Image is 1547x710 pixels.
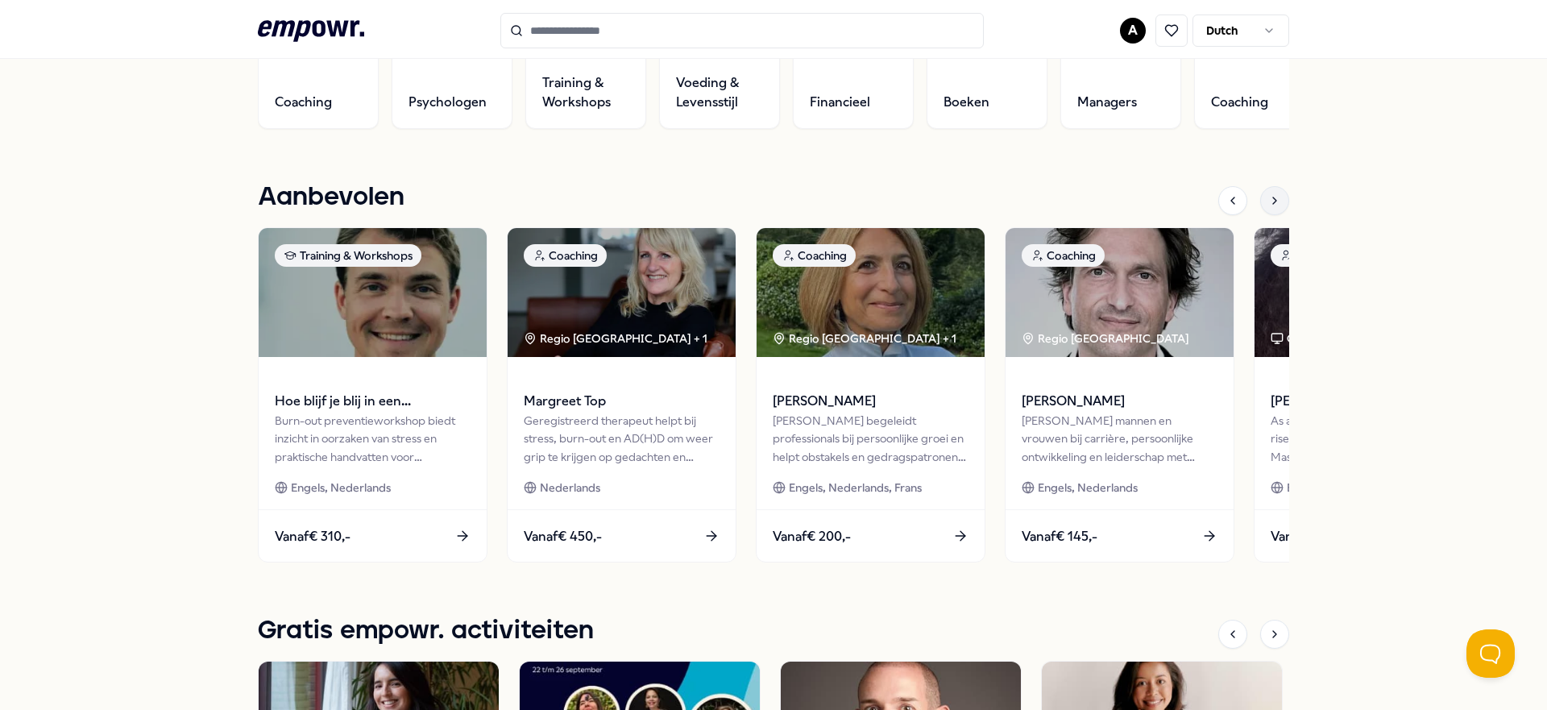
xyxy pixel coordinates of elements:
h1: Gratis empowr. activiteiten [258,611,594,651]
div: Regio [GEOGRAPHIC_DATA] [1022,330,1192,347]
span: [PERSON_NAME] [1271,391,1466,412]
span: Coaching [1211,93,1268,112]
a: package imageCoachingRegio [GEOGRAPHIC_DATA] + 1Margreet TopGeregistreerd therapeut helpt bij str... [507,227,736,563]
a: Managers [1060,8,1181,129]
img: package image [508,228,736,357]
div: Geregistreerd therapeut helpt bij stress, burn-out en AD(H)D om weer grip te krijgen op gedachten... [524,412,720,466]
div: Regio [GEOGRAPHIC_DATA] + 1 [524,330,707,347]
a: package imageCoachingRegio [GEOGRAPHIC_DATA] + 1[PERSON_NAME][PERSON_NAME] begeleidt professional... [756,227,985,563]
span: Engels, Mandarijn [1287,479,1378,496]
div: Coaching [773,244,856,267]
span: [PERSON_NAME] [773,391,968,412]
div: Burn-out preventieworkshop biedt inzicht in oorzaken van stress en praktische handvatten voor ene... [275,412,471,466]
div: Training & Workshops [275,244,421,267]
a: Boeken [927,8,1047,129]
div: Coaching [1271,244,1354,267]
a: package imageCoachingOnline[PERSON_NAME]As a world traveler, I empower you to rise above uncertai... [1254,227,1483,563]
span: Financieel [810,93,870,112]
a: Psychologen [392,8,512,129]
a: Voeding & Levensstijl [659,8,780,129]
div: Coaching [1022,244,1105,267]
span: Vanaf € 310,- [275,526,350,547]
div: As a world traveler, I empower you to rise above uncertainty and self-doubt, Master purposeful cl... [1271,412,1466,466]
a: Training & Workshops [525,8,646,129]
a: package imageTraining & WorkshopsHoe blijf je blij in een prestatiemaatschappij (workshop)Burn-ou... [258,227,487,563]
div: [PERSON_NAME] mannen en vrouwen bij carrière, persoonlijke ontwikkeling en leiderschap met doorta... [1022,412,1217,466]
div: Regio [GEOGRAPHIC_DATA] + 1 [773,330,956,347]
div: [PERSON_NAME] begeleidt professionals bij persoonlijke groei en helpt obstakels en gedragspatrone... [773,412,968,466]
div: Coaching [524,244,607,267]
img: package image [1255,228,1483,357]
span: Voeding & Levensstijl [676,73,763,112]
span: Vanaf € 145,- [1022,526,1097,547]
a: Financieel [793,8,914,129]
span: Training & Workshops [542,73,629,112]
span: Psychologen [409,93,487,112]
span: Hoe blijf je blij in een prestatiemaatschappij (workshop) [275,391,471,412]
button: A [1120,18,1146,44]
span: Vanaf € 450,- [524,526,602,547]
a: Coaching [1194,8,1315,129]
a: package imageCoachingRegio [GEOGRAPHIC_DATA] [PERSON_NAME][PERSON_NAME] mannen en vrouwen bij car... [1005,227,1234,563]
img: package image [259,228,487,357]
img: package image [757,228,985,357]
span: Boeken [944,93,989,112]
span: Engels, Nederlands [291,479,391,496]
img: package image [1006,228,1234,357]
input: Search for products, categories or subcategories [500,13,984,48]
div: Online [1271,330,1321,347]
span: Nederlands [540,479,600,496]
h1: Aanbevolen [258,177,404,218]
span: Managers [1077,93,1137,112]
span: [PERSON_NAME] [1022,391,1217,412]
span: Engels, Nederlands [1038,479,1138,496]
span: Vanaf € 200,- [773,526,851,547]
span: Engels, Nederlands, Frans [789,479,922,496]
a: Coaching [258,8,379,129]
span: Margreet Top [524,391,720,412]
span: Coaching [275,93,332,112]
iframe: Help Scout Beacon - Open [1466,629,1515,678]
span: Vanaf € 160,- [1271,526,1346,547]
